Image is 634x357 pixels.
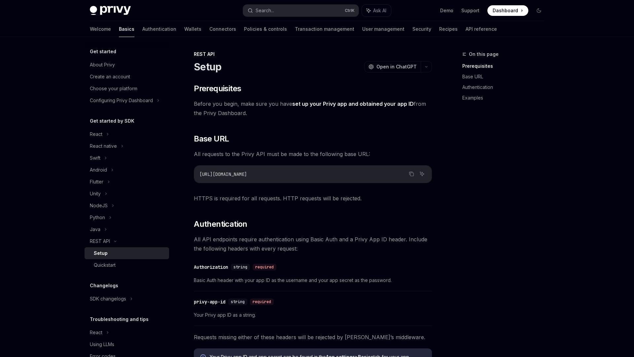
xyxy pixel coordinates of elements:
button: Copy the contents from the code block [407,170,416,178]
span: string [231,299,245,304]
div: Choose your platform [90,85,137,93]
div: Create an account [90,73,130,81]
span: Prerequisites [194,83,241,94]
span: Before you begin, make sure you have from the Privy Dashboard. [194,99,432,118]
a: Dashboard [487,5,528,16]
span: [URL][DOMAIN_NAME] [199,171,247,177]
span: string [233,264,247,270]
img: dark logo [90,6,131,15]
span: Basic Auth header with your app ID as the username and your app secret as the password. [194,276,432,284]
button: Toggle dark mode [534,5,544,16]
a: Base URL [462,71,549,82]
span: Authentication [194,219,247,229]
div: About Privy [90,61,115,69]
span: Open in ChatGPT [376,63,417,70]
a: Policies & controls [244,21,287,37]
div: Android [90,166,107,174]
div: Search... [256,7,274,15]
div: privy-app-id [194,298,226,305]
button: Ask AI [418,170,426,178]
span: All API endpoints require authentication using Basic Auth and a Privy App ID header. Include the ... [194,235,432,253]
span: Ctrl K [345,8,355,13]
a: Examples [462,93,549,103]
div: Authorization [194,264,228,270]
span: Requests missing either of these headers will be rejected by [PERSON_NAME]’s middleware. [194,333,432,342]
span: Ask AI [373,7,386,14]
span: Base URL [194,134,229,144]
a: Choose your platform [85,83,169,95]
a: Support [461,7,479,14]
a: Basics [119,21,134,37]
div: React [90,329,102,337]
a: About Privy [85,59,169,71]
a: Connectors [209,21,236,37]
h1: Setup [194,61,221,73]
a: Authentication [462,82,549,93]
span: HTTPS is required for all requests. HTTP requests will be rejected. [194,194,432,203]
button: Search...CtrlK [243,5,359,17]
a: Wallets [184,21,201,37]
span: Dashboard [493,7,518,14]
span: On this page [469,50,499,58]
div: Setup [94,249,108,257]
a: User management [362,21,405,37]
div: Quickstart [94,261,116,269]
h5: Get started [90,48,116,56]
span: Your Privy app ID as a string. [194,311,432,319]
a: Security [412,21,431,37]
div: required [250,298,274,305]
span: All requests to the Privy API must be made to the following base URL: [194,149,432,159]
a: Prerequisites [462,61,549,71]
div: Java [90,225,100,233]
a: Authentication [142,21,176,37]
div: Swift [90,154,100,162]
div: REST API [194,51,432,58]
h5: Troubleshooting and tips [90,315,149,323]
a: Using LLMs [85,338,169,350]
div: Using LLMs [90,340,114,348]
button: Open in ChatGPT [364,61,421,72]
a: Setup [85,247,169,259]
div: Python [90,214,105,221]
a: set up your Privy app and obtained your app ID [292,100,414,107]
div: Configuring Privy Dashboard [90,97,153,104]
h5: Changelogs [90,282,118,290]
div: React [90,130,102,138]
a: Welcome [90,21,111,37]
a: API reference [466,21,497,37]
a: Transaction management [295,21,354,37]
a: Create an account [85,71,169,83]
div: NodeJS [90,202,108,210]
div: SDK changelogs [90,295,126,303]
a: Quickstart [85,259,169,271]
div: REST API [90,237,110,245]
div: React native [90,142,117,150]
div: Unity [90,190,101,198]
div: Flutter [90,178,103,186]
button: Ask AI [362,5,391,17]
a: Recipes [439,21,458,37]
a: Demo [440,7,453,14]
h5: Get started by SDK [90,117,134,125]
div: required [253,264,276,270]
